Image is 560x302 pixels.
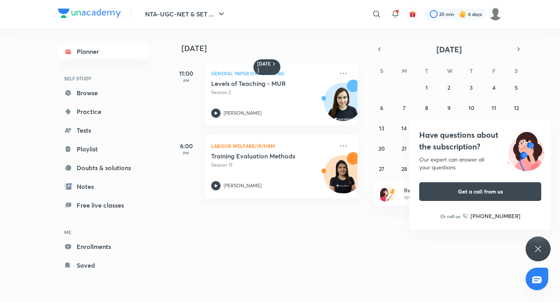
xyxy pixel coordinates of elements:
[211,69,334,78] p: General Paper on Teaching
[443,81,455,94] button: July 2, 2025
[425,84,428,91] abbr: July 1, 2025
[324,160,362,197] img: Avatar
[58,160,149,176] a: Doubts & solutions
[492,84,495,91] abbr: July 4, 2025
[515,84,518,91] abbr: July 5, 2025
[140,6,231,22] button: NTA-UGC-NET & SET ...
[488,101,500,114] button: July 11, 2025
[514,104,519,112] abbr: July 12, 2025
[171,69,202,78] h5: 11:00
[459,10,467,18] img: streak
[211,162,334,169] p: Session 13
[58,85,149,101] a: Browse
[465,81,477,94] button: July 3, 2025
[419,156,541,171] div: Our expert can answer all your questions
[443,101,455,114] button: July 9, 2025
[420,81,433,94] button: July 1, 2025
[488,81,500,94] button: July 4, 2025
[419,129,541,153] h4: Have questions about the subscription?
[379,145,385,152] abbr: July 20, 2025
[403,104,406,112] abbr: July 7, 2025
[211,80,309,87] h5: Levels of Teaching - MUR
[404,194,500,201] p: Win a laptop, vouchers & more
[58,104,149,119] a: Practice
[489,7,502,21] img: ravleen kaur
[58,44,149,59] a: Planner
[379,124,384,132] abbr: July 13, 2025
[211,141,334,151] p: Labour Welfare/IR/HRM
[398,162,410,175] button: July 28, 2025
[470,67,473,75] abbr: Thursday
[257,61,271,73] h6: [DATE]
[465,101,477,114] button: July 10, 2025
[380,67,383,75] abbr: Sunday
[58,197,149,213] a: Free live classes
[515,67,518,75] abbr: Saturday
[401,124,407,132] abbr: July 14, 2025
[402,145,407,152] abbr: July 21, 2025
[404,186,500,194] h6: Refer friends
[470,84,473,91] abbr: July 3, 2025
[224,110,262,117] p: [PERSON_NAME]
[375,101,388,114] button: July 6, 2025
[380,186,396,201] img: referral
[510,101,522,114] button: July 12, 2025
[211,89,334,96] p: Session 2
[324,87,362,124] img: Avatar
[171,141,202,151] h5: 6:00
[398,122,410,134] button: July 14, 2025
[425,67,428,75] abbr: Tuesday
[181,44,365,53] h4: [DATE]
[425,104,428,112] abbr: July 8, 2025
[409,11,416,18] img: avatar
[447,67,452,75] abbr: Wednesday
[380,104,383,112] abbr: July 6, 2025
[58,123,149,138] a: Tests
[398,142,410,155] button: July 21, 2025
[510,81,522,94] button: July 5, 2025
[463,212,521,220] a: [PHONE_NUMBER]
[501,129,551,171] img: ttu_illustration_new.svg
[58,72,149,85] h6: SELF STUDY
[398,101,410,114] button: July 7, 2025
[58,226,149,239] h6: ME
[385,44,513,55] button: [DATE]
[171,151,202,155] p: PM
[401,165,407,172] abbr: July 28, 2025
[436,44,462,55] span: [DATE]
[468,104,474,112] abbr: July 10, 2025
[58,9,121,18] img: Company Logo
[375,122,388,134] button: July 13, 2025
[447,104,451,112] abbr: July 9, 2025
[375,162,388,175] button: July 27, 2025
[419,182,541,201] button: Get a call from us
[224,182,262,189] p: [PERSON_NAME]
[375,142,388,155] button: July 20, 2025
[470,212,521,220] h6: [PHONE_NUMBER]
[406,8,419,20] button: avatar
[58,141,149,157] a: Playlist
[58,179,149,194] a: Notes
[58,239,149,254] a: Enrollments
[420,101,433,114] button: July 8, 2025
[402,67,407,75] abbr: Monday
[492,104,496,112] abbr: July 11, 2025
[58,258,149,273] a: Saved
[58,9,121,20] a: Company Logo
[440,213,460,220] p: Or call us
[171,78,202,83] p: AM
[379,165,384,172] abbr: July 27, 2025
[211,152,309,160] h5: Training Evaluation Methods
[447,84,450,91] abbr: July 2, 2025
[492,67,495,75] abbr: Friday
